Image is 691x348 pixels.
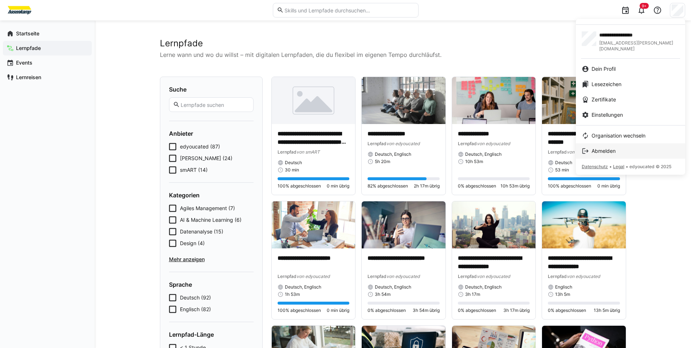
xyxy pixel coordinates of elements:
[592,96,616,103] span: Zertifikate
[592,81,621,88] span: Lesezeichen
[626,164,628,169] span: •
[629,164,671,169] span: edyoucated © 2025
[582,164,608,169] span: Datenschutz
[592,147,616,155] span: Abmelden
[592,111,623,119] span: Einstellungen
[613,164,624,169] span: Legal
[609,164,612,169] span: •
[592,65,616,73] span: Dein Profil
[592,132,645,139] span: Organisation wechseln
[599,40,679,52] span: [EMAIL_ADDRESS][PERSON_NAME][DOMAIN_NAME]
